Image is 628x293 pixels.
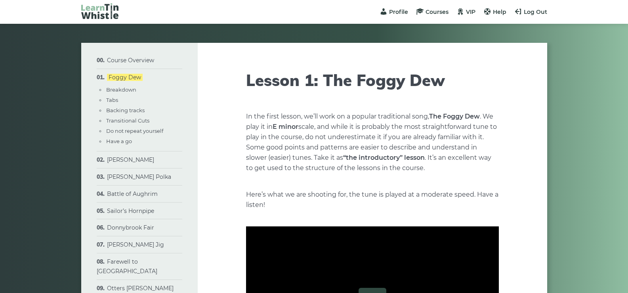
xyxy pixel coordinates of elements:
strong: E minor [273,123,298,130]
a: Backing tracks [106,107,145,113]
a: Breakdown [106,86,136,93]
a: [PERSON_NAME] Polka [107,173,171,180]
p: In the first lesson, we’ll work on a popular traditional song, . We play it in scale, and while i... [246,111,499,173]
a: Otters [PERSON_NAME] [107,285,174,292]
img: LearnTinWhistle.com [81,3,118,19]
a: Course Overview [107,57,154,64]
span: VIP [466,8,475,15]
a: Courses [416,8,449,15]
a: Battle of Aughrim [107,190,158,197]
span: Help [493,8,506,15]
a: [PERSON_NAME] Jig [107,241,164,248]
a: Transitional Cuts [106,117,149,124]
strong: “the introductory” lesson [343,154,425,161]
a: Tabs [106,97,118,103]
a: Have a go [106,138,132,144]
a: Help [483,8,506,15]
a: VIP [456,8,475,15]
a: Foggy Dew [107,74,143,81]
span: Profile [389,8,408,15]
span: Log Out [524,8,547,15]
a: Log Out [514,8,547,15]
a: Sailor’s Hornpipe [107,207,154,214]
h1: Lesson 1: The Foggy Dew [246,71,499,90]
p: Here’s what we are shooting for, the tune is played at a moderate speed. Have a listen! [246,190,499,210]
a: Donnybrook Fair [107,224,154,231]
span: Courses [426,8,449,15]
a: Do not repeat yourself [106,128,163,134]
a: Farewell to [GEOGRAPHIC_DATA] [97,258,157,275]
strong: The Foggy Dew [429,113,480,120]
a: Profile [380,8,408,15]
a: [PERSON_NAME] [107,156,154,163]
